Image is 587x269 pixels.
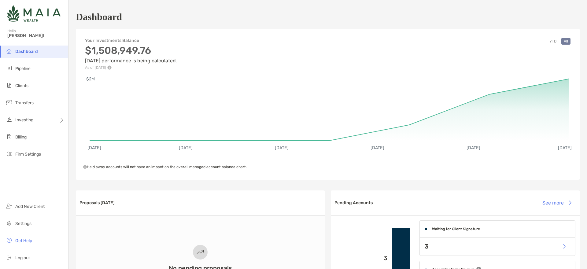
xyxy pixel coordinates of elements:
span: Dashboard [15,49,38,54]
text: [DATE] [179,145,193,150]
span: Clients [15,83,28,88]
p: 3 [425,243,429,250]
img: firm-settings icon [6,150,13,157]
span: Investing [15,117,33,123]
span: Pipeline [15,66,31,71]
p: 3 [336,254,387,262]
text: [DATE] [275,145,289,150]
span: [PERSON_NAME]! [7,33,65,38]
img: billing icon [6,133,13,140]
img: Zoe Logo [7,2,61,24]
span: Firm Settings [15,152,41,157]
img: settings icon [6,219,13,227]
h4: Your Investments Balance [85,38,177,43]
p: As of [DATE] [85,65,177,70]
text: $2M [86,76,95,82]
img: clients icon [6,82,13,89]
button: See more [537,196,576,209]
span: Held away accounts will not have an impact on the overall managed account balance chart. [83,165,247,169]
img: add_new_client icon [6,202,13,210]
button: YTD [547,38,559,45]
text: [DATE] [558,145,572,150]
h3: Pending Accounts [334,200,373,205]
span: Log out [15,255,30,260]
text: [DATE] [467,145,480,150]
img: logout icon [6,254,13,261]
span: Add New Client [15,204,45,209]
span: Settings [15,221,31,226]
img: get-help icon [6,237,13,244]
span: Transfers [15,100,34,105]
h3: Proposals [DATE] [79,200,115,205]
h3: $1,508,949.76 [85,45,177,56]
div: [DATE] performance is being calculated. [85,45,177,70]
img: investing icon [6,116,13,123]
span: Get Help [15,238,32,243]
text: [DATE] [87,145,101,150]
h1: Dashboard [76,11,122,23]
button: All [561,38,570,45]
img: pipeline icon [6,64,13,72]
img: transfers icon [6,99,13,106]
img: Performance Info [107,65,112,70]
img: dashboard icon [6,47,13,55]
h4: Waiting for Client Signature [432,227,480,231]
text: [DATE] [371,145,384,150]
span: Billing [15,134,27,140]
